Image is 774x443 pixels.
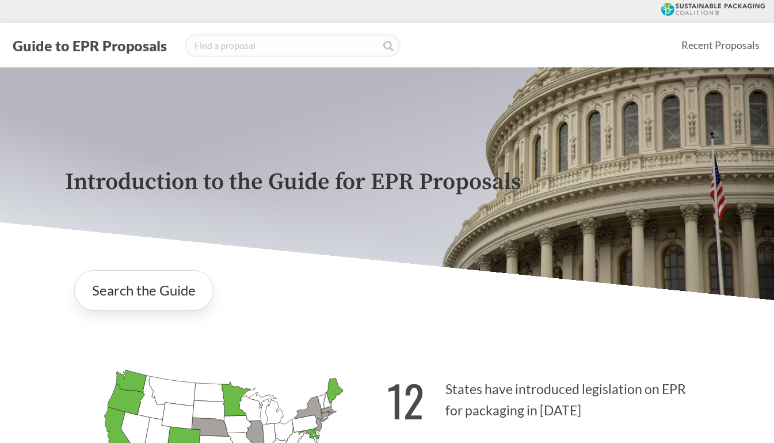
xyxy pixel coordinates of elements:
[387,368,424,432] strong: 12
[9,36,170,55] button: Guide to EPR Proposals
[74,270,213,311] a: Search the Guide
[676,32,765,58] a: Recent Proposals
[387,361,710,432] p: States have introduced legislation on EPR for packaging in [DATE]
[65,169,710,195] p: Introduction to the Guide for EPR Proposals
[185,34,401,57] input: Find a proposal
